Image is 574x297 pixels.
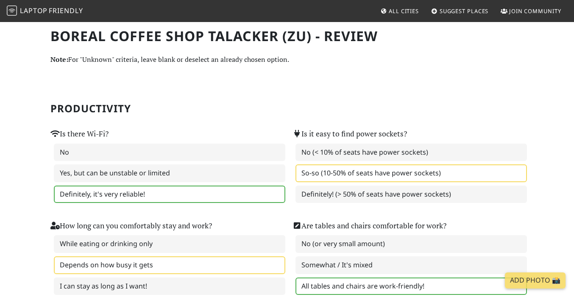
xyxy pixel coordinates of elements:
span: Join Community [509,7,561,15]
label: No (< 10% of seats have power sockets) [295,144,527,161]
label: Definitely, it's very reliable! [54,186,285,203]
span: Suggest Places [440,7,489,15]
label: Definitely! (> 50% of seats have power sockets) [295,186,527,203]
span: Friendly [49,6,83,15]
label: Somewhat / It's mixed [295,256,527,274]
a: Suggest Places [428,3,492,19]
strong: Note: [50,55,68,64]
label: No (or very small amount) [295,235,527,253]
span: Laptop [20,6,47,15]
a: Join Community [497,3,565,19]
a: All Cities [377,3,422,19]
h1: Boreal Coffee Shop Talacker (ZU) - Review [50,28,524,44]
label: Is there Wi-Fi? [50,128,109,140]
label: All tables and chairs are work-friendly! [295,278,527,295]
a: Add Photo 📸 [505,272,566,289]
label: Yes, but can be unstable or limited [54,164,285,182]
label: How long can you comfortably stay and work? [50,220,212,232]
label: I can stay as long as I want! [54,278,285,295]
a: LaptopFriendly LaptopFriendly [7,4,83,19]
label: No [54,144,285,161]
img: LaptopFriendly [7,6,17,16]
p: For "Unknown" criteria, leave blank or deselect an already chosen option. [50,54,524,65]
label: Depends on how busy it gets [54,256,285,274]
h2: Productivity [50,103,524,115]
label: Are tables and chairs comfortable for work? [292,220,446,232]
label: So-so (10-50% of seats have power sockets) [295,164,527,182]
span: All Cities [389,7,419,15]
label: While eating or drinking only [54,235,285,253]
label: Is it easy to find power sockets? [292,128,407,140]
